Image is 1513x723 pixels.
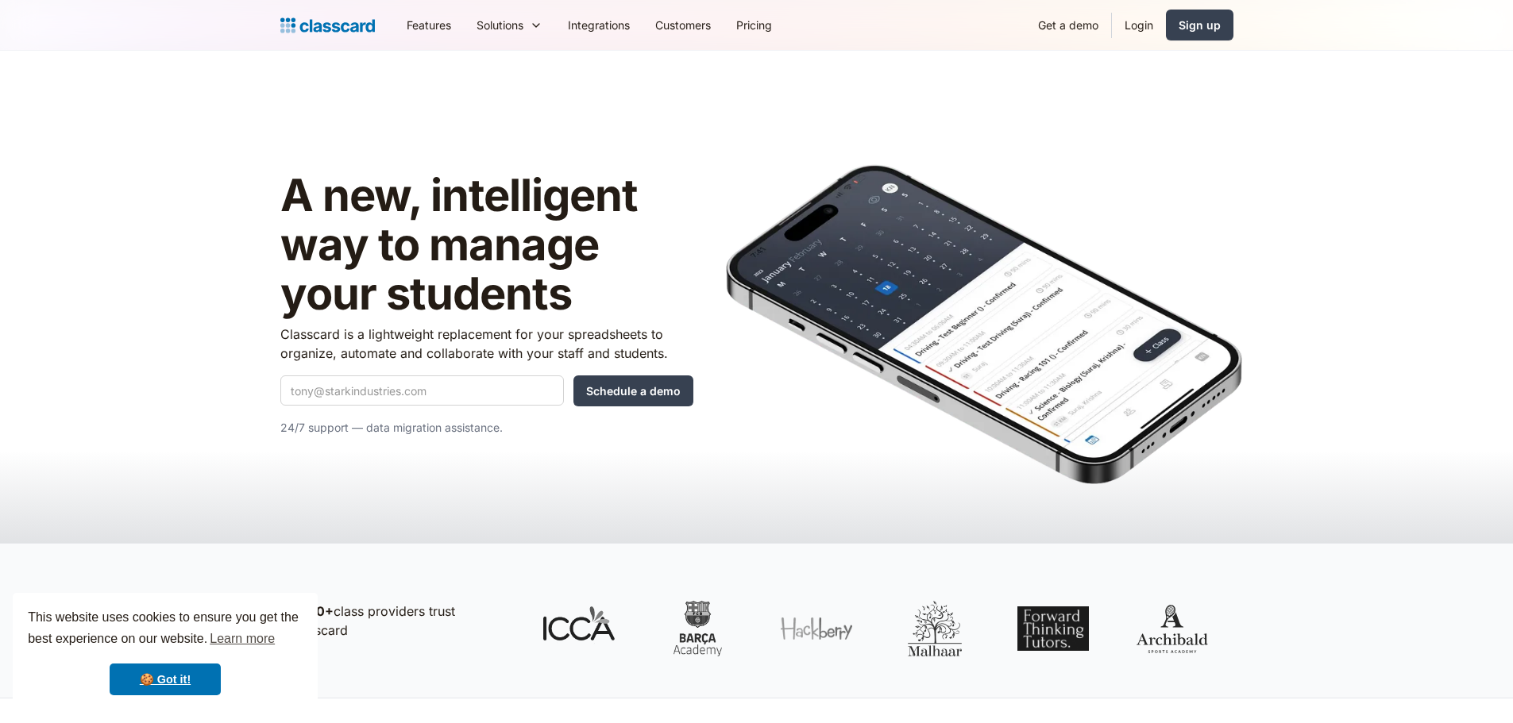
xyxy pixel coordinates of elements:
[1166,10,1233,40] a: Sign up
[1179,17,1221,33] div: Sign up
[288,602,511,640] p: class providers trust Classcard
[280,14,375,37] a: Logo
[643,7,724,43] a: Customers
[1112,7,1166,43] a: Login
[724,7,785,43] a: Pricing
[394,7,464,43] a: Features
[28,608,303,651] span: This website uses cookies to ensure you get the best experience on our website.
[280,418,693,437] p: 24/7 support — data migration assistance.
[280,375,564,406] input: tony@starkindustries.com
[555,7,643,43] a: Integrations
[1025,7,1111,43] a: Get a demo
[573,375,693,406] input: Schedule a demo
[280,171,693,318] h1: A new, intelligent way to manage your students
[207,627,277,651] a: learn more about cookies
[464,7,555,43] div: Solutions
[13,593,318,710] div: cookieconsent
[280,375,693,406] form: Quick Demo Form
[110,663,221,695] a: dismiss cookie message
[477,17,523,33] div: Solutions
[280,325,693,363] p: Classcard is a lightweight replacement for your spreadsheets to organize, automate and collaborat...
